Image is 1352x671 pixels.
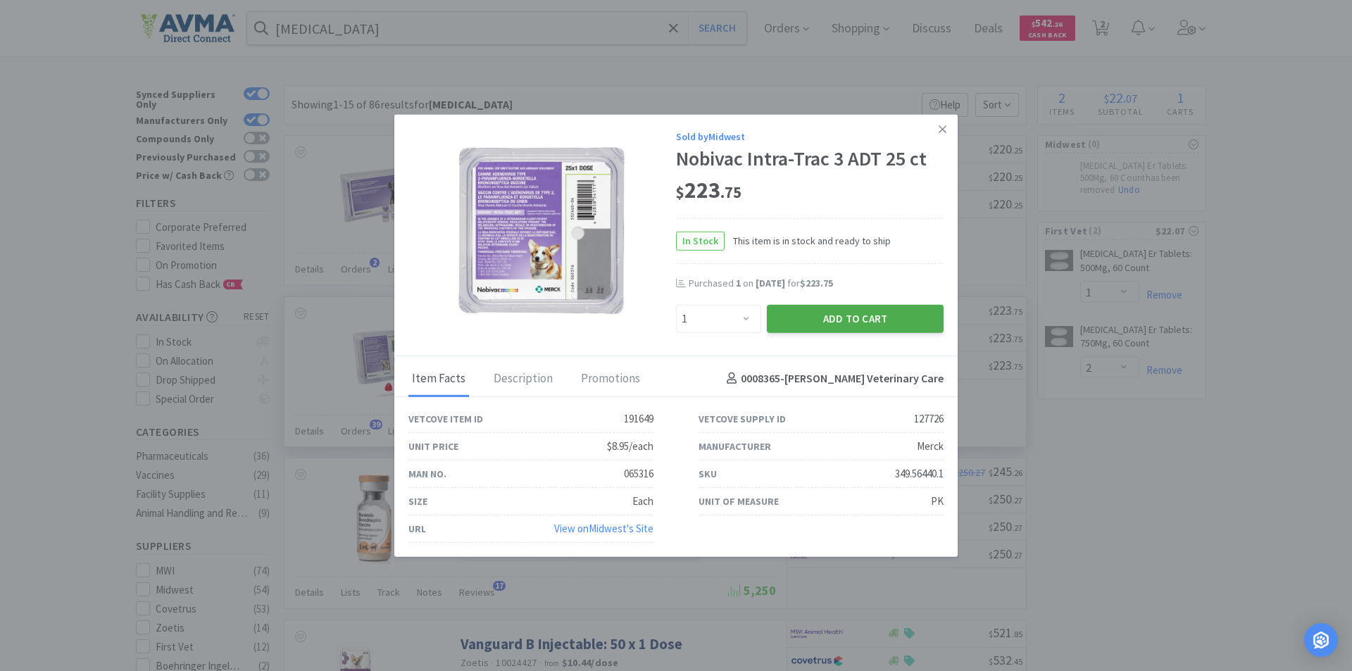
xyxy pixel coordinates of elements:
div: Description [490,361,556,396]
div: Open Intercom Messenger [1304,623,1338,657]
img: 8867bb80a97249b48a006bbe5134b284_127726.jpeg [451,139,634,322]
div: Vetcove Item ID [408,410,483,426]
div: Man No. [408,465,446,481]
h4: 0008365 - [PERSON_NAME] Veterinary Care [721,370,944,388]
div: Item Facts [408,361,469,396]
div: Purchased on for [689,277,944,291]
span: [DATE] [756,277,785,289]
div: Each [632,493,653,510]
span: 1 [736,277,741,289]
div: Promotions [577,361,644,396]
div: Merck [917,438,944,455]
span: . 75 [720,182,741,202]
span: $223.75 [800,277,833,289]
span: This item is in stock and ready to ship [725,233,891,249]
div: Nobivac Intra-Trac 3 ADT 25 ct [676,147,944,171]
div: Unit Price [408,438,458,453]
div: Size [408,493,427,508]
div: SKU [699,465,717,481]
div: 349.56440.1 [895,465,944,482]
span: In Stock [677,232,724,250]
div: $8.95/each [607,438,653,455]
div: Sold by Midwest [676,128,944,144]
div: URL [408,520,426,536]
div: Unit of Measure [699,493,779,508]
div: 191649 [624,410,653,427]
button: Add to Cart [767,304,944,332]
a: View onMidwest's Site [554,522,653,535]
div: Manufacturer [699,438,771,453]
div: PK [931,493,944,510]
div: 127726 [914,410,944,427]
div: Vetcove Supply ID [699,410,786,426]
span: 223 [676,176,741,204]
div: 065316 [624,465,653,482]
span: $ [676,182,684,202]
